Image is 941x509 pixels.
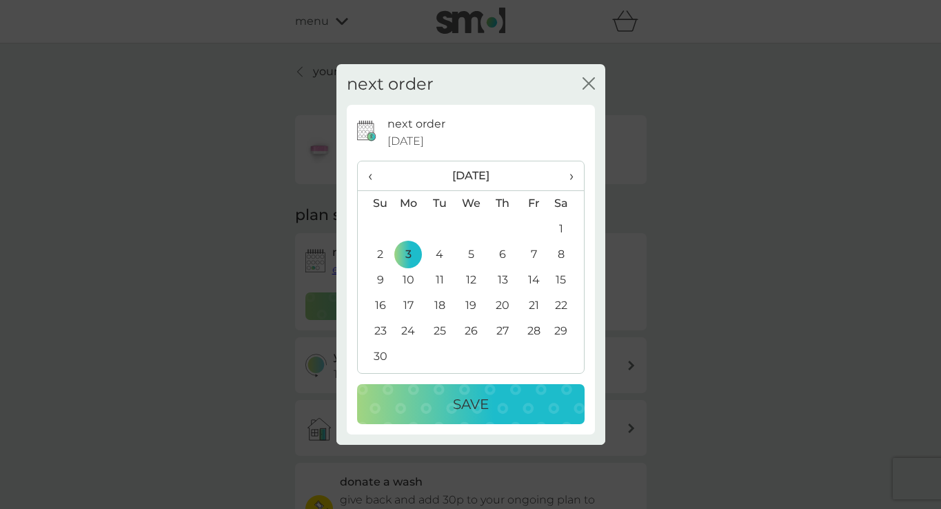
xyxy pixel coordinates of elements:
[455,319,487,344] td: 26
[358,190,393,217] th: Su
[393,268,425,293] td: 10
[453,393,489,415] p: Save
[424,293,455,319] td: 18
[455,268,487,293] td: 12
[455,242,487,268] td: 5
[393,293,425,319] td: 17
[358,293,393,319] td: 16
[393,190,425,217] th: Mo
[583,77,595,92] button: close
[368,161,383,190] span: ‹
[549,217,583,242] td: 1
[424,319,455,344] td: 25
[357,384,585,424] button: Save
[424,268,455,293] td: 11
[358,242,393,268] td: 2
[393,161,549,191] th: [DATE]
[358,268,393,293] td: 9
[549,190,583,217] th: Sa
[358,344,393,370] td: 30
[387,115,445,133] p: next order
[393,242,425,268] td: 3
[518,242,549,268] td: 7
[549,268,583,293] td: 15
[518,293,549,319] td: 21
[455,293,487,319] td: 19
[559,161,573,190] span: ›
[424,242,455,268] td: 4
[487,268,518,293] td: 13
[549,293,583,319] td: 22
[487,190,518,217] th: Th
[518,268,549,293] td: 14
[424,190,455,217] th: Tu
[487,293,518,319] td: 20
[549,319,583,344] td: 29
[518,190,549,217] th: Fr
[387,132,424,150] span: [DATE]
[358,319,393,344] td: 23
[487,319,518,344] td: 27
[347,74,434,94] h2: next order
[455,190,487,217] th: We
[393,319,425,344] td: 24
[487,242,518,268] td: 6
[549,242,583,268] td: 8
[518,319,549,344] td: 28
